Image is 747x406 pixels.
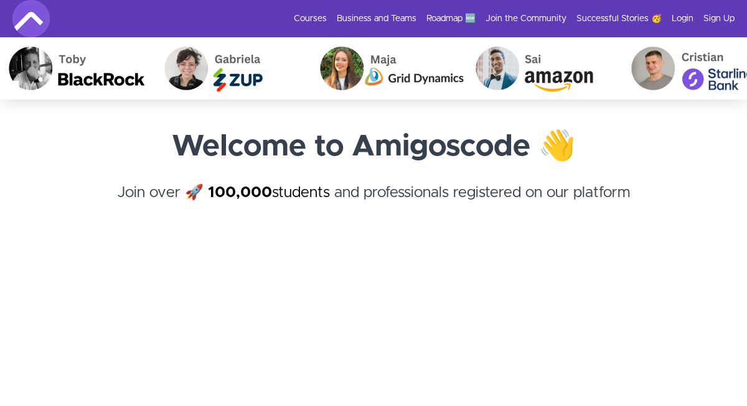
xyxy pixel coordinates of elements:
strong: 100,000 [208,185,272,200]
a: Roadmap 🆕 [426,12,476,25]
a: Business and Teams [337,12,416,25]
strong: Welcome to Amigoscode 👋 [172,132,576,162]
a: 100,000students [208,185,330,200]
h4: Join over 🚀 and professionals registered on our platform [12,182,735,226]
a: Join the Community [486,12,566,25]
a: Login [672,12,693,25]
img: Gabriela [140,37,296,99]
a: Successful Stories 🥳 [576,12,662,25]
img: Sai [451,37,607,99]
a: Sign Up [703,12,735,25]
img: Maja [296,37,451,99]
a: Courses [294,12,327,25]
